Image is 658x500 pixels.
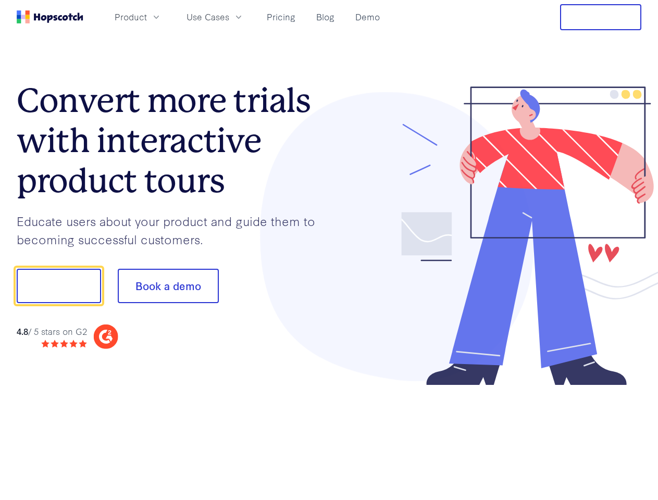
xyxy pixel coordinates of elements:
a: Pricing [263,8,300,26]
h1: Convert more trials with interactive product tours [17,81,329,201]
button: Use Cases [180,8,250,26]
a: Blog [312,8,339,26]
button: Book a demo [118,269,219,303]
span: Product [115,10,147,23]
a: Demo [351,8,384,26]
button: Show me! [17,269,101,303]
span: Use Cases [187,10,229,23]
p: Educate users about your product and guide them to becoming successful customers. [17,212,329,248]
a: Home [17,10,83,23]
button: Product [108,8,168,26]
button: Free Trial [560,4,641,30]
div: / 5 stars on G2 [17,325,87,338]
strong: 4.8 [17,325,28,337]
